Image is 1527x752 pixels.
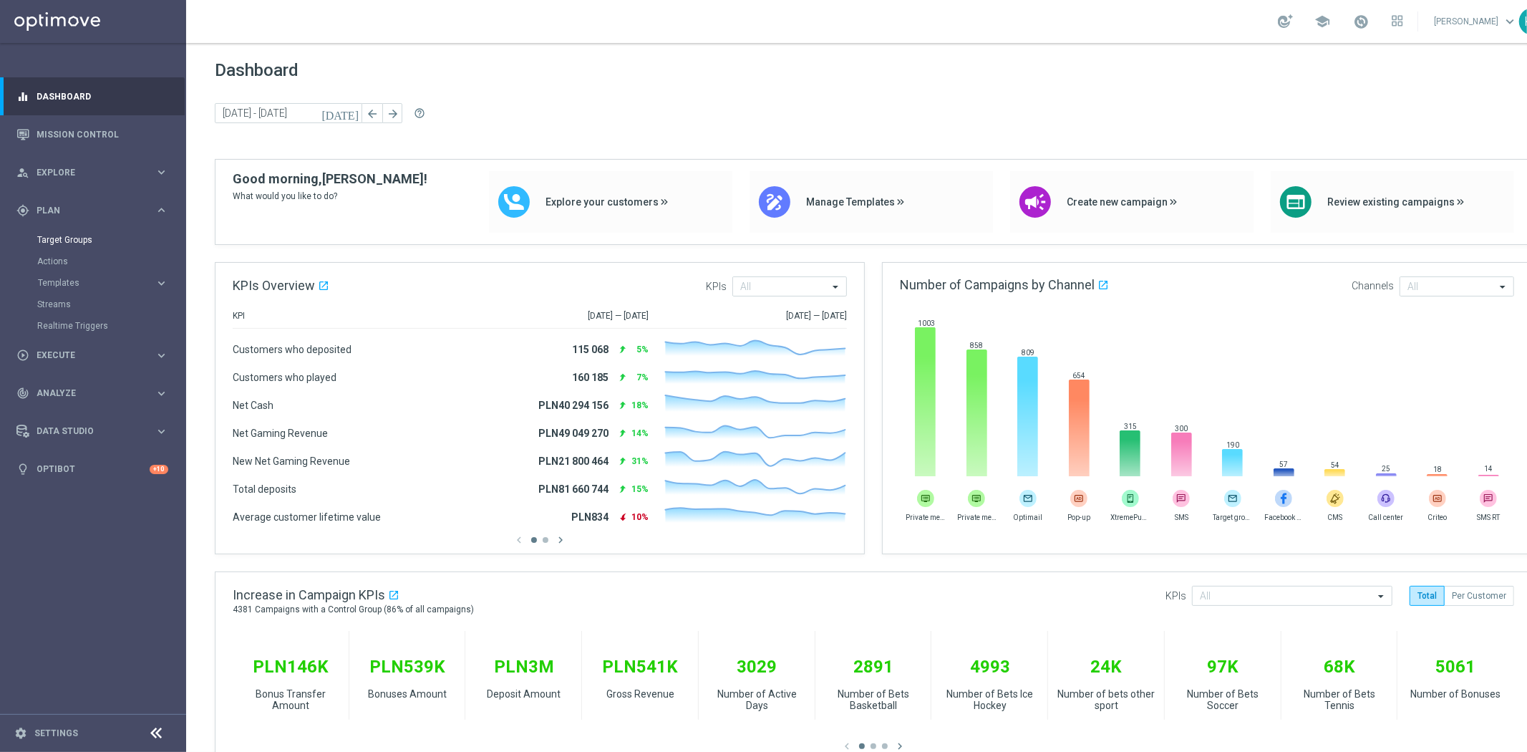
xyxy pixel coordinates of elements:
[16,90,29,103] i: equalizer
[37,229,185,251] div: Target Groups
[37,277,169,289] button: Templates keyboard_arrow_right
[155,387,168,400] i: keyboard_arrow_right
[16,205,169,216] button: gps_fixed Plan keyboard_arrow_right
[16,425,155,438] div: Data Studio
[37,77,168,115] a: Dashboard
[34,729,78,738] a: Settings
[37,427,155,435] span: Data Studio
[16,166,155,179] div: Explore
[37,115,168,153] a: Mission Control
[16,204,155,217] div: Plan
[16,450,168,488] div: Optibot
[16,204,29,217] i: gps_fixed
[155,425,168,438] i: keyboard_arrow_right
[155,349,168,362] i: keyboard_arrow_right
[16,463,29,476] i: lightbulb
[37,299,149,310] a: Streams
[1314,14,1330,29] span: school
[37,256,149,267] a: Actions
[16,463,169,475] button: lightbulb Optibot +10
[16,166,29,179] i: person_search
[37,450,150,488] a: Optibot
[16,387,29,400] i: track_changes
[155,165,168,179] i: keyboard_arrow_right
[14,727,27,740] i: settings
[37,206,155,215] span: Plan
[37,315,185,337] div: Realtime Triggers
[16,349,155,362] div: Execute
[37,389,155,397] span: Analyze
[37,272,185,294] div: Templates
[16,425,169,437] button: Data Studio keyboard_arrow_right
[16,77,168,115] div: Dashboard
[16,387,169,399] button: track_changes Analyze keyboard_arrow_right
[155,276,168,290] i: keyboard_arrow_right
[16,167,169,178] button: person_search Explore keyboard_arrow_right
[37,168,155,177] span: Explore
[38,279,140,287] span: Templates
[16,129,169,140] button: Mission Control
[155,203,168,217] i: keyboard_arrow_right
[37,294,185,315] div: Streams
[16,349,29,362] i: play_circle_outline
[37,351,155,360] span: Execute
[16,115,168,153] div: Mission Control
[16,387,155,400] div: Analyze
[38,279,155,287] div: Templates
[1502,14,1518,29] span: keyboard_arrow_down
[1433,11,1519,32] a: [PERSON_NAME]keyboard_arrow_down
[37,320,149,332] a: Realtime Triggers
[16,91,169,102] button: equalizer Dashboard
[16,350,169,361] button: play_circle_outline Execute keyboard_arrow_right
[37,251,185,272] div: Actions
[37,234,149,246] a: Target Groups
[150,465,168,474] div: +10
